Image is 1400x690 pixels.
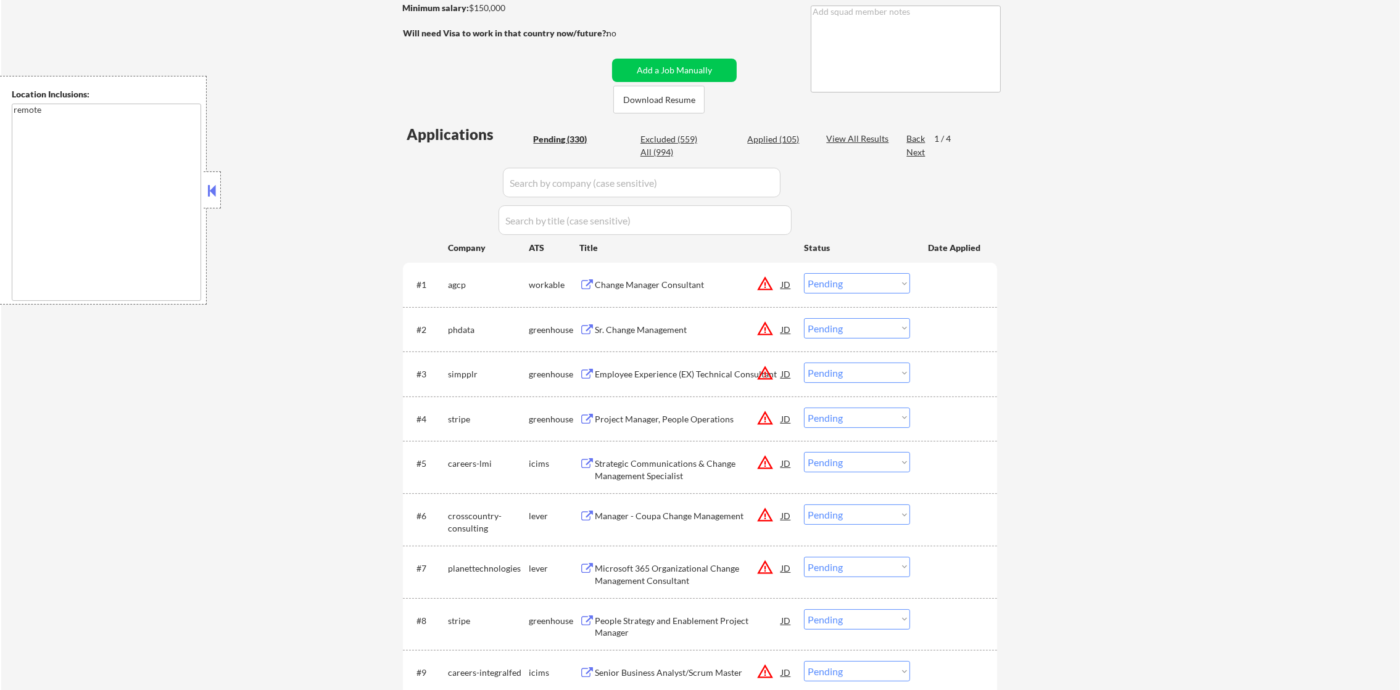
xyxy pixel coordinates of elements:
[756,506,774,524] button: warning_amber
[448,413,529,425] div: stripe
[756,409,774,427] button: warning_amber
[402,2,608,14] div: $150,000
[416,615,438,627] div: #8
[780,408,792,430] div: JD
[579,242,792,254] div: Title
[607,27,642,39] div: no
[448,279,529,291] div: agcp
[595,324,781,336] div: Sr. Change Management
[804,236,910,258] div: Status
[529,667,579,679] div: icims
[448,458,529,470] div: careers-lmi
[595,458,781,482] div: Strategic Communications & Change Management Specialist
[780,273,792,295] div: JD
[756,663,774,680] button: warning_amber
[416,279,438,291] div: #1
[448,667,529,679] div: careers-integralfed
[756,320,774,337] button: warning_amber
[448,324,529,336] div: phdata
[529,413,579,425] div: greenhouse
[529,458,579,470] div: icims
[403,28,608,38] strong: Will need Visa to work in that country now/future?:
[12,88,202,101] div: Location Inclusions:
[416,368,438,380] div: #3
[416,562,438,575] div: #7
[780,318,792,340] div: JD
[595,510,781,522] div: Manager - Coupa Change Management
[499,205,792,235] input: Search by title (case sensitive)
[529,615,579,627] div: greenhouse
[448,510,529,534] div: crosscountry-consulting
[407,127,529,142] div: Applications
[402,2,469,13] strong: Minimum salary:
[906,146,926,158] div: Next
[448,615,529,627] div: stripe
[416,458,438,470] div: #5
[756,364,774,382] button: warning_amber
[756,454,774,471] button: warning_amber
[595,562,781,586] div: Microsoft 365 Organizational Change Management Consultant
[529,510,579,522] div: lever
[906,133,926,145] div: Back
[747,133,809,146] div: Applied (105)
[780,504,792,527] div: JD
[595,667,781,679] div: Senior Business Analyst/Scrum Master
[448,562,529,575] div: planettechnologies
[595,368,781,380] div: Employee Experience (EX) Technical Consultant
[529,324,579,336] div: greenhouse
[595,279,781,291] div: Change Manager Consultant
[613,86,705,113] button: Download Resume
[529,242,579,254] div: ATS
[448,368,529,380] div: simpplr
[826,133,892,145] div: View All Results
[529,368,579,380] div: greenhouse
[928,242,982,254] div: Date Applied
[416,510,438,522] div: #6
[448,242,529,254] div: Company
[780,609,792,631] div: JD
[416,667,438,679] div: #9
[416,413,438,425] div: #4
[640,146,702,158] div: All (994)
[533,133,595,146] div: Pending (330)
[416,324,438,336] div: #2
[529,279,579,291] div: workable
[780,363,792,385] div: JD
[756,559,774,576] button: warning_amber
[529,562,579,575] div: lever
[503,168,781,197] input: Search by company (case sensitive)
[934,133,963,145] div: 1 / 4
[780,661,792,683] div: JD
[780,557,792,579] div: JD
[612,59,737,82] button: Add a Job Manually
[595,413,781,425] div: Project Manager, People Operations
[756,275,774,292] button: warning_amber
[780,452,792,474] div: JD
[640,133,702,146] div: Excluded (559)
[595,615,781,639] div: People Strategy and Enablement Project Manager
